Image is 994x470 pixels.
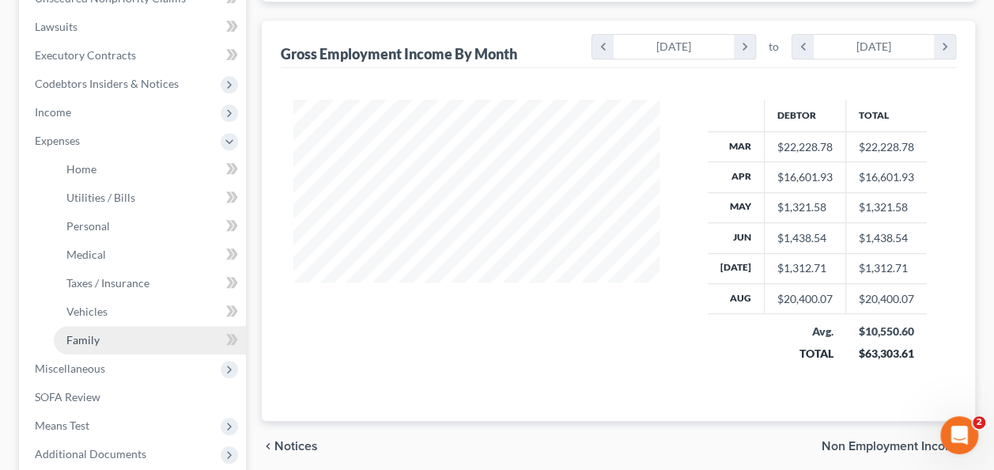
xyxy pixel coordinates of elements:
[35,20,77,33] span: Lawsuits
[66,162,96,176] span: Home
[66,333,100,347] span: Family
[708,253,765,283] th: [DATE]
[54,269,246,298] a: Taxes / Insurance
[54,184,246,212] a: Utilities / Bills
[35,390,100,404] span: SOFA Review
[708,131,765,161] th: Mar
[22,41,246,70] a: Executory Contracts
[66,305,108,318] span: Vehicles
[22,13,246,41] a: Lawsuits
[614,35,735,59] div: [DATE]
[35,105,71,119] span: Income
[66,276,149,290] span: Taxes / Insurance
[845,223,927,253] td: $1,438.54
[792,35,814,59] i: chevron_left
[777,324,833,339] div: Avg.
[262,440,274,453] i: chevron_left
[777,260,833,276] div: $1,312.71
[858,346,914,362] div: $63,303.61
[35,419,89,432] span: Means Test
[845,284,927,314] td: $20,400.07
[858,324,914,339] div: $10,550.60
[54,241,246,269] a: Medical
[708,223,765,253] th: Jun
[54,298,246,326] a: Vehicles
[35,48,136,62] span: Executory Contracts
[777,169,833,185] div: $16,601.93
[777,139,833,155] div: $22,228.78
[845,192,927,222] td: $1,321.58
[769,39,779,55] span: to
[66,248,106,261] span: Medical
[845,253,927,283] td: $1,312.71
[934,35,955,59] i: chevron_right
[777,199,833,215] div: $1,321.58
[35,134,80,147] span: Expenses
[822,440,962,453] span: Non Employment Income
[708,284,765,314] th: Aug
[262,440,318,453] button: chevron_left Notices
[777,346,833,362] div: TOTAL
[22,383,246,411] a: SOFA Review
[708,192,765,222] th: May
[274,440,318,453] span: Notices
[940,416,978,454] iframe: Intercom live chat
[35,447,146,461] span: Additional Documents
[777,291,833,307] div: $20,400.07
[54,212,246,241] a: Personal
[35,77,179,90] span: Codebtors Insiders & Notices
[54,155,246,184] a: Home
[66,219,110,233] span: Personal
[845,131,927,161] td: $22,228.78
[814,35,935,59] div: [DATE]
[764,100,845,131] th: Debtor
[845,162,927,192] td: $16,601.93
[822,440,975,453] button: Non Employment Income chevron_right
[54,326,246,354] a: Family
[592,35,614,59] i: chevron_left
[281,44,517,63] div: Gross Employment Income By Month
[35,362,105,375] span: Miscellaneous
[734,35,755,59] i: chevron_right
[973,416,985,429] span: 2
[845,100,927,131] th: Total
[66,191,135,204] span: Utilities / Bills
[777,230,833,246] div: $1,438.54
[708,162,765,192] th: Apr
